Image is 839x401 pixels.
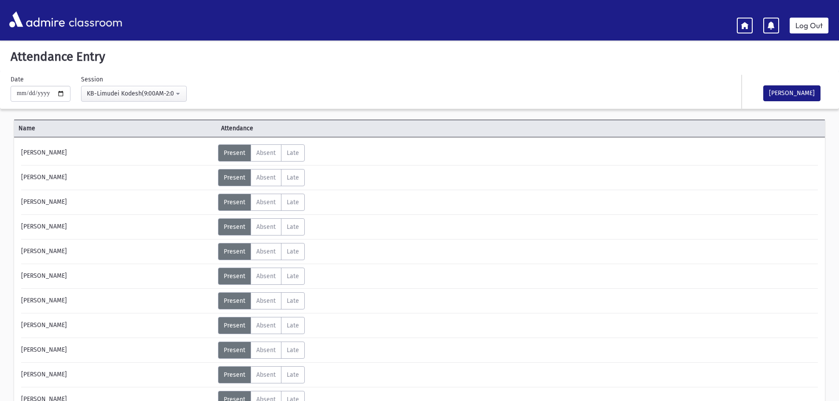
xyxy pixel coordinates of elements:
[7,9,67,29] img: AdmirePro
[256,174,276,181] span: Absent
[224,297,245,305] span: Present
[218,268,305,285] div: AttTypes
[287,346,299,354] span: Late
[287,174,299,181] span: Late
[287,297,299,305] span: Late
[256,297,276,305] span: Absent
[7,49,832,64] h5: Attendance Entry
[256,223,276,231] span: Absent
[17,342,218,359] div: [PERSON_NAME]
[217,124,419,133] span: Attendance
[287,223,299,231] span: Late
[17,218,218,235] div: [PERSON_NAME]
[224,199,245,206] span: Present
[81,75,103,84] label: Session
[224,174,245,181] span: Present
[218,342,305,359] div: AttTypes
[256,322,276,329] span: Absent
[17,169,218,186] div: [PERSON_NAME]
[218,194,305,211] div: AttTypes
[287,248,299,255] span: Late
[218,292,305,309] div: AttTypes
[11,75,24,84] label: Date
[17,144,218,162] div: [PERSON_NAME]
[224,371,245,379] span: Present
[224,248,245,255] span: Present
[287,272,299,280] span: Late
[87,89,174,98] div: KB-Limudei Kodesh(9:00AM-2:00PM)
[763,85,821,101] button: [PERSON_NAME]
[256,272,276,280] span: Absent
[256,346,276,354] span: Absent
[287,322,299,329] span: Late
[17,317,218,334] div: [PERSON_NAME]
[218,218,305,235] div: AttTypes
[17,292,218,309] div: [PERSON_NAME]
[256,199,276,206] span: Absent
[81,86,187,102] button: KB-Limudei Kodesh(9:00AM-2:00PM)
[17,366,218,383] div: [PERSON_NAME]
[218,144,305,162] div: AttTypes
[256,371,276,379] span: Absent
[224,346,245,354] span: Present
[287,149,299,157] span: Late
[287,371,299,379] span: Late
[218,366,305,383] div: AttTypes
[17,243,218,260] div: [PERSON_NAME]
[218,317,305,334] div: AttTypes
[256,149,276,157] span: Absent
[287,199,299,206] span: Late
[224,223,245,231] span: Present
[218,243,305,260] div: AttTypes
[17,268,218,285] div: [PERSON_NAME]
[256,248,276,255] span: Absent
[17,194,218,211] div: [PERSON_NAME]
[218,169,305,186] div: AttTypes
[790,18,828,33] a: Log Out
[14,124,217,133] span: Name
[224,322,245,329] span: Present
[224,149,245,157] span: Present
[224,272,245,280] span: Present
[67,8,122,31] span: classroom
